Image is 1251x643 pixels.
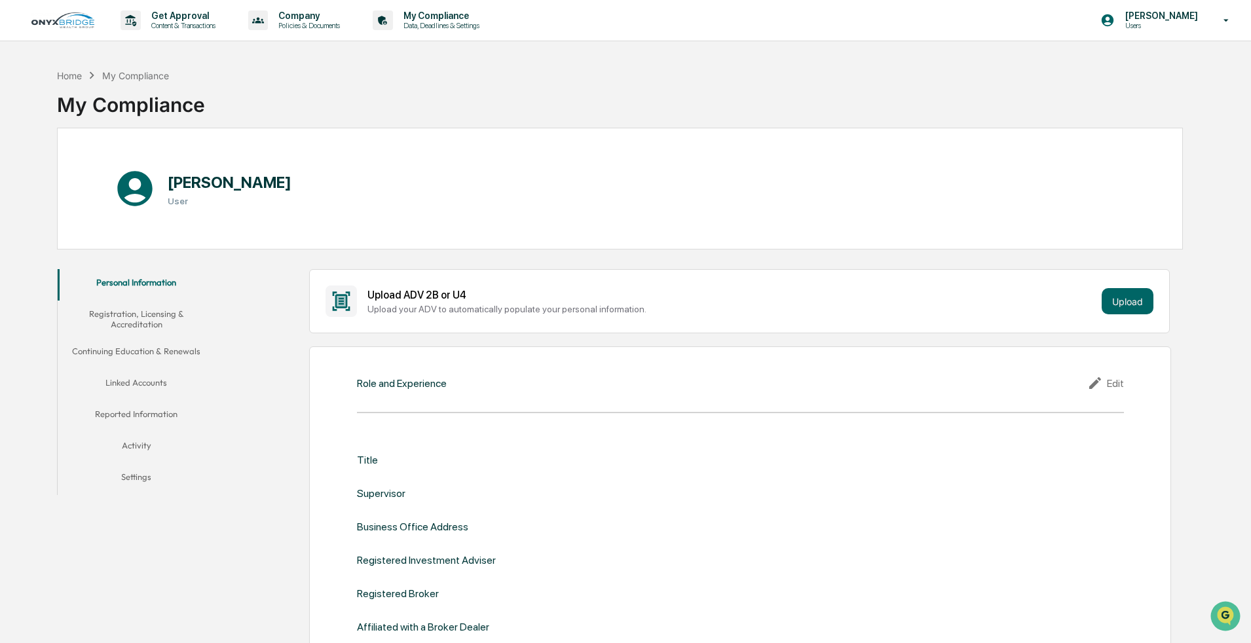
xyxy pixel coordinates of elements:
div: Title [357,454,378,466]
div: Affiliated with a Broker Dealer [357,621,489,633]
div: Registered Investment Adviser [357,554,496,566]
h3: User [168,196,291,206]
div: We're available if you need us! [45,113,166,124]
p: Get Approval [141,10,222,21]
div: Edit [1087,375,1124,391]
div: Home [57,70,82,81]
p: Data, Deadlines & Settings [393,21,486,30]
div: Business Office Address [357,521,468,533]
span: Attestations [108,165,162,178]
button: Upload [1102,288,1153,314]
h1: [PERSON_NAME] [168,173,291,192]
div: secondary tabs example [58,269,215,495]
div: My Compliance [102,70,169,81]
div: 🔎 [13,191,24,202]
a: 🖐️Preclearance [8,160,90,183]
button: Personal Information [58,269,215,301]
div: Registered Broker [357,587,439,600]
button: Start new chat [223,104,238,120]
button: Continuing Education & Renewals [58,338,215,369]
button: Activity [58,432,215,464]
p: Users [1115,21,1204,30]
p: My Compliance [393,10,486,21]
span: Pylon [130,222,159,232]
p: [PERSON_NAME] [1115,10,1204,21]
div: Supervisor [357,487,405,500]
button: Settings [58,464,215,495]
button: Linked Accounts [58,369,215,401]
div: 🖐️ [13,166,24,177]
span: Preclearance [26,165,84,178]
p: Policies & Documents [268,21,346,30]
div: My Compliance [57,83,205,117]
div: Start new chat [45,100,215,113]
a: 🔎Data Lookup [8,185,88,208]
button: Registration, Licensing & Accreditation [58,301,215,338]
div: 🗄️ [95,166,105,177]
iframe: Open customer support [1209,600,1244,635]
div: Upload your ADV to automatically populate your personal information. [367,304,1096,314]
a: Powered byPylon [92,221,159,232]
div: Role and Experience [357,377,447,390]
img: logo [31,12,94,28]
img: 1746055101610-c473b297-6a78-478c-a979-82029cc54cd1 [13,100,37,124]
span: Data Lookup [26,190,83,203]
button: Reported Information [58,401,215,432]
p: Company [268,10,346,21]
p: How can we help? [13,28,238,48]
p: Content & Transactions [141,21,222,30]
div: Upload ADV 2B or U4 [367,289,1096,301]
a: 🗄️Attestations [90,160,168,183]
